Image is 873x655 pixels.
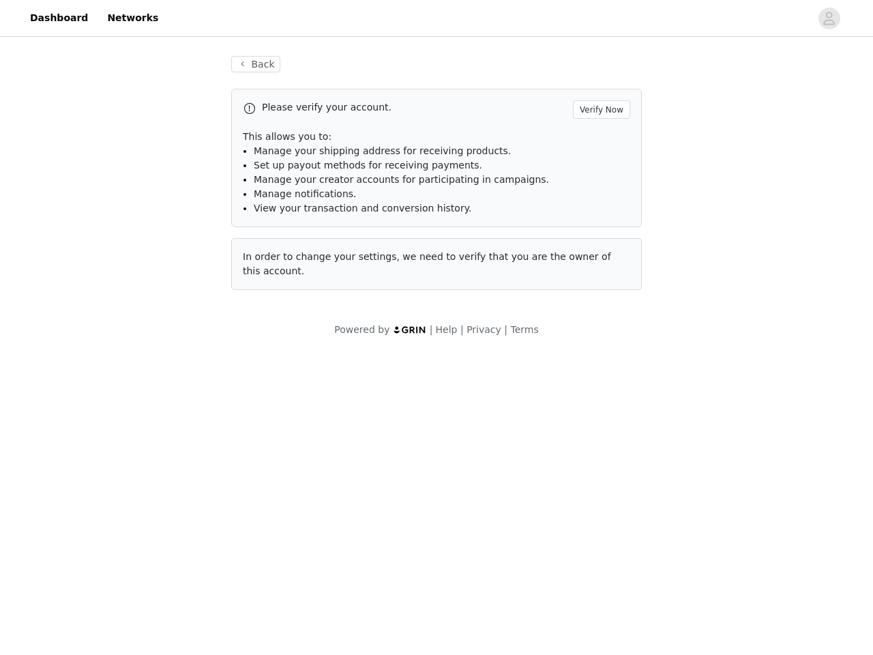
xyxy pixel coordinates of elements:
[393,325,427,334] img: logo
[254,174,549,185] span: Manage your creator accounts for participating in campaigns.
[460,324,464,335] span: |
[231,56,280,72] button: Back
[504,324,507,335] span: |
[467,324,501,335] a: Privacy
[262,100,567,115] p: Please verify your account.
[243,130,630,144] p: This allows you to:
[254,203,471,214] span: View your transaction and conversion history.
[510,324,538,335] a: Terms
[243,251,611,276] span: In order to change your settings, we need to verify that you are the owner of this account.
[254,188,357,199] span: Manage notifications.
[254,160,482,171] span: Set up payout methods for receiving payments.
[22,3,96,33] a: Dashboard
[823,8,835,29] div: avatar
[436,324,458,335] a: Help
[573,100,630,119] button: Verify Now
[334,324,389,335] span: Powered by
[254,145,511,156] span: Manage your shipping address for receiving products.
[430,324,433,335] span: |
[99,3,166,33] a: Networks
